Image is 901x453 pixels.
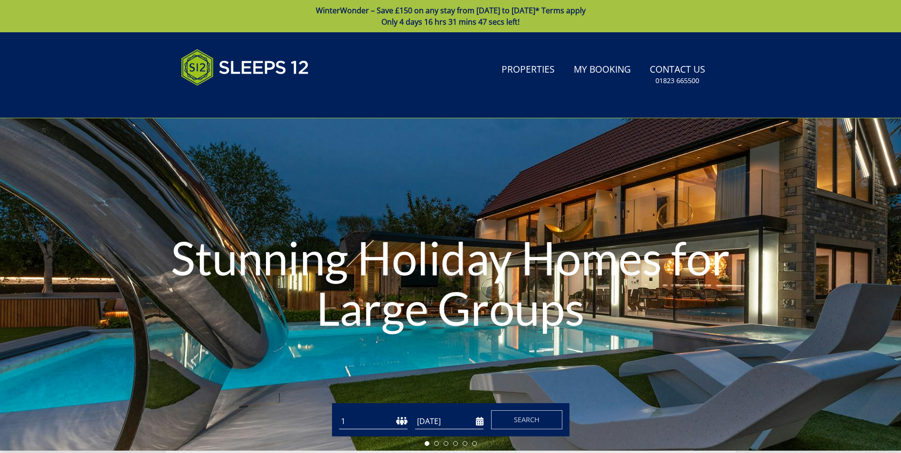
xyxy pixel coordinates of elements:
[491,410,562,429] button: Search
[498,59,559,81] a: Properties
[381,17,520,27] span: Only 4 days 16 hrs 31 mins 47 secs left!
[570,59,635,81] a: My Booking
[415,414,484,429] input: Arrival Date
[514,415,540,424] span: Search
[655,76,699,85] small: 01823 665500
[646,59,709,90] a: Contact Us01823 665500
[181,44,309,91] img: Sleeps 12
[135,214,766,352] h1: Stunning Holiday Homes for Large Groups
[176,97,276,105] iframe: Customer reviews powered by Trustpilot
